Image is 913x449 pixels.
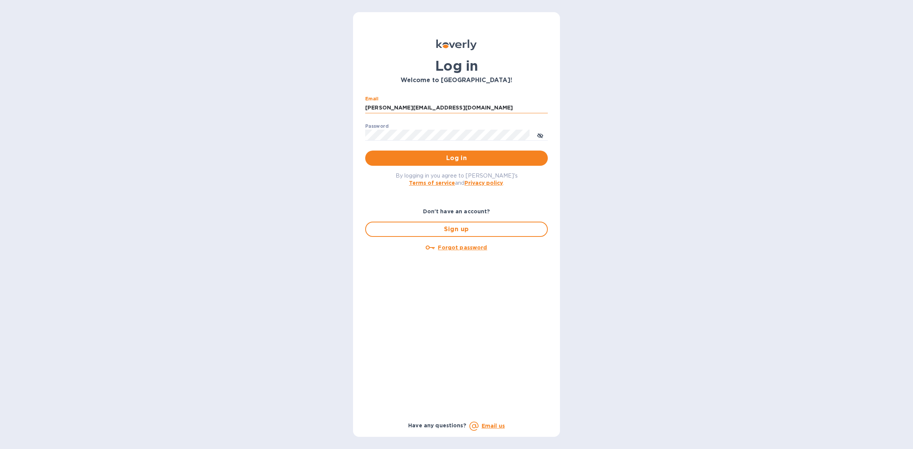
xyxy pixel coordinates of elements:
[423,208,490,214] b: Don't have an account?
[409,180,455,186] a: Terms of service
[408,422,466,428] b: Have any questions?
[365,77,548,84] h3: Welcome to [GEOGRAPHIC_DATA]!
[438,244,487,251] u: Forgot password
[365,102,548,114] input: Enter email address
[365,151,548,166] button: Log in
[482,423,505,429] a: Email us
[396,173,518,186] span: By logging in you agree to [PERSON_NAME]'s and .
[365,222,548,237] button: Sign up
[365,58,548,74] h1: Log in
[464,180,503,186] a: Privacy policy
[372,225,541,234] span: Sign up
[365,124,388,129] label: Password
[365,97,379,101] label: Email
[533,127,548,143] button: toggle password visibility
[436,40,477,50] img: Koverly
[371,154,542,163] span: Log in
